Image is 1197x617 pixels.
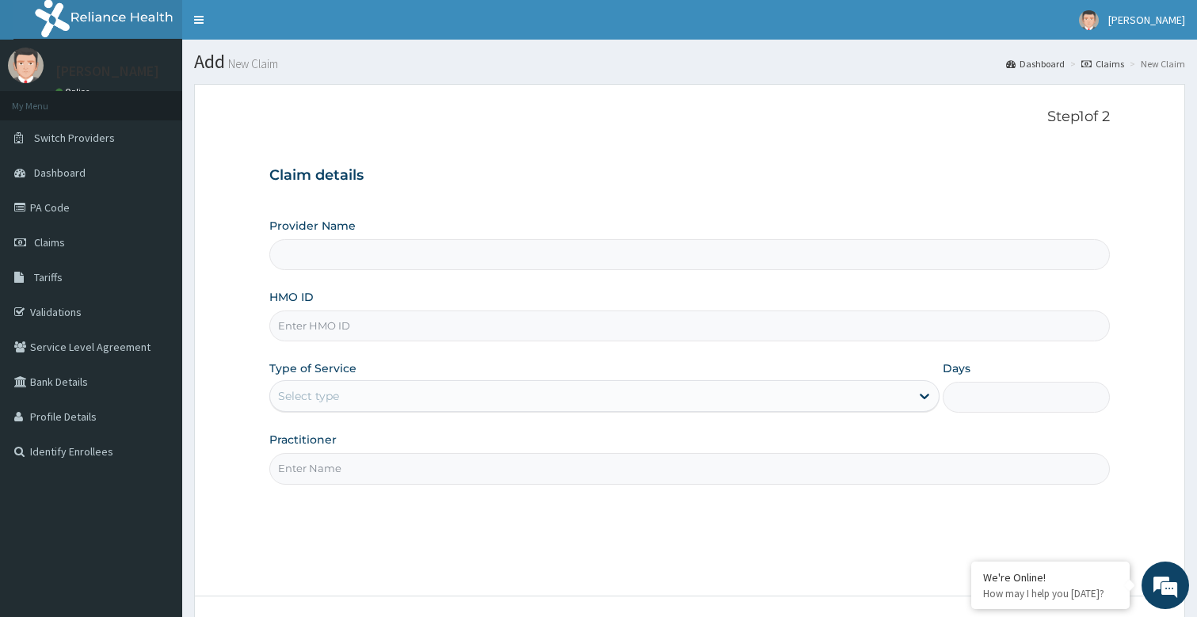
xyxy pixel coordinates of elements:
[34,131,115,145] span: Switch Providers
[1006,57,1065,70] a: Dashboard
[1126,57,1185,70] li: New Claim
[8,48,44,83] img: User Image
[269,432,337,448] label: Practitioner
[269,109,1111,126] p: Step 1 of 2
[55,86,93,97] a: Online
[34,166,86,180] span: Dashboard
[269,360,356,376] label: Type of Service
[269,218,356,234] label: Provider Name
[194,51,1185,72] h1: Add
[1108,13,1185,27] span: [PERSON_NAME]
[34,235,65,249] span: Claims
[269,310,1111,341] input: Enter HMO ID
[269,453,1111,484] input: Enter Name
[278,388,339,404] div: Select type
[34,270,63,284] span: Tariffs
[983,587,1118,600] p: How may I help you today?
[225,58,278,70] small: New Claim
[1079,10,1099,30] img: User Image
[269,289,314,305] label: HMO ID
[983,570,1118,585] div: We're Online!
[943,360,970,376] label: Days
[55,64,159,78] p: [PERSON_NAME]
[269,167,1111,185] h3: Claim details
[1081,57,1124,70] a: Claims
